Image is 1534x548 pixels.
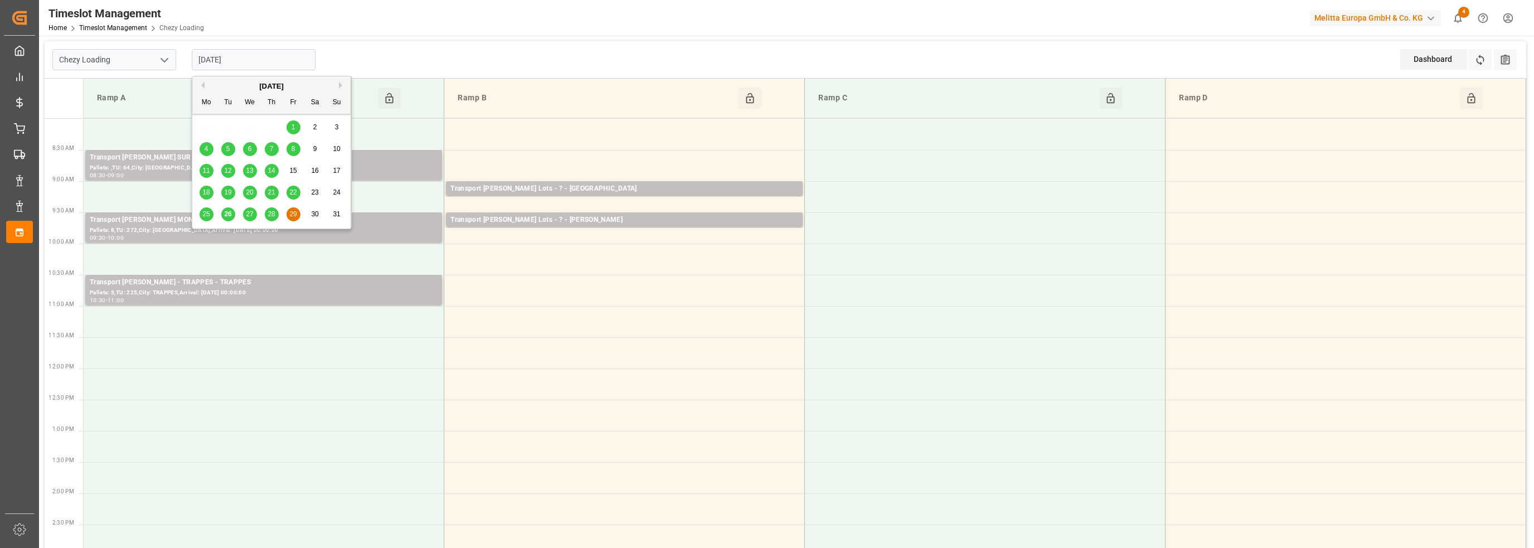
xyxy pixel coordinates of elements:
[335,123,339,131] span: 3
[289,188,297,196] span: 22
[333,188,340,196] span: 24
[1458,7,1469,18] span: 4
[330,96,344,110] div: Su
[453,88,739,109] div: Ramp B
[289,167,297,174] span: 15
[90,226,438,235] div: Pallets: 8,TU: 272,City: [GEOGRAPHIC_DATA],Arrival: [DATE] 00:00:00
[52,49,176,70] input: Type to search/select
[200,207,213,221] div: Choose Monday, August 25th, 2025
[221,96,235,110] div: Tu
[450,195,798,204] div: Pallets: 20,TU: ,City: [GEOGRAPHIC_DATA],Arrival: [DATE] 00:00:00
[224,167,231,174] span: 12
[333,210,340,218] span: 31
[90,298,106,303] div: 10:30
[265,207,279,221] div: Choose Thursday, August 28th, 2025
[48,395,74,401] span: 12:30 PM
[205,145,208,153] span: 4
[268,167,275,174] span: 14
[265,142,279,156] div: Choose Thursday, August 7th, 2025
[221,186,235,200] div: Choose Tuesday, August 19th, 2025
[202,210,210,218] span: 25
[265,186,279,200] div: Choose Thursday, August 21st, 2025
[221,164,235,178] div: Choose Tuesday, August 12th, 2025
[106,173,108,178] div: -
[48,24,67,32] a: Home
[52,426,74,432] span: 1:00 PM
[79,24,147,32] a: Timeslot Management
[1310,10,1441,26] div: Melitta Europa GmbH & Co. KG
[48,239,74,245] span: 10:00 AM
[330,120,344,134] div: Choose Sunday, August 3rd, 2025
[52,145,74,151] span: 8:30 AM
[246,167,253,174] span: 13
[106,298,108,303] div: -
[1400,49,1467,70] div: Dashboard
[308,142,322,156] div: Choose Saturday, August 9th, 2025
[52,207,74,214] span: 9:30 AM
[90,277,438,288] div: Transport [PERSON_NAME] - TRAPPES - TRAPPES
[200,164,213,178] div: Choose Monday, August 11th, 2025
[202,167,210,174] span: 11
[243,96,257,110] div: We
[292,145,295,153] span: 8
[156,51,172,69] button: open menu
[287,142,300,156] div: Choose Friday, August 8th, 2025
[221,207,235,221] div: Choose Tuesday, August 26th, 2025
[243,142,257,156] div: Choose Wednesday, August 6th, 2025
[308,120,322,134] div: Choose Saturday, August 2nd, 2025
[192,81,351,92] div: [DATE]
[48,363,74,370] span: 12:00 PM
[308,164,322,178] div: Choose Saturday, August 16th, 2025
[90,288,438,298] div: Pallets: 5,TU: 225,City: TRAPPES,Arrival: [DATE] 00:00:00
[48,270,74,276] span: 10:30 AM
[246,210,253,218] span: 27
[48,301,74,307] span: 11:00 AM
[333,145,340,153] span: 10
[52,176,74,182] span: 9:00 AM
[108,173,124,178] div: 09:00
[243,164,257,178] div: Choose Wednesday, August 13th, 2025
[52,520,74,526] span: 2:30 PM
[1470,6,1496,31] button: Help Center
[268,210,275,218] span: 28
[224,210,231,218] span: 26
[108,235,124,240] div: 10:00
[313,145,317,153] span: 9
[287,120,300,134] div: Choose Friday, August 1st, 2025
[198,82,205,89] button: Previous Month
[311,167,318,174] span: 16
[339,82,346,89] button: Next Month
[450,183,798,195] div: Transport [PERSON_NAME] Lots - ? - [GEOGRAPHIC_DATA]
[108,298,124,303] div: 11:00
[224,188,231,196] span: 19
[265,96,279,110] div: Th
[450,226,798,235] div: Pallets: 2,TU: 138,City: [GEOGRAPHIC_DATA],Arrival: [DATE] 00:00:00
[243,207,257,221] div: Choose Wednesday, August 27th, 2025
[90,173,106,178] div: 08:30
[308,207,322,221] div: Choose Saturday, August 30th, 2025
[196,117,348,225] div: month 2025-08
[48,332,74,338] span: 11:30 AM
[330,207,344,221] div: Choose Sunday, August 31st, 2025
[333,167,340,174] span: 17
[52,457,74,463] span: 1:30 PM
[90,215,438,226] div: Transport [PERSON_NAME] MONTCEAU - LE COUDRAY MONTCEAU
[52,488,74,494] span: 2:00 PM
[1445,6,1470,31] button: show 4 new notifications
[265,164,279,178] div: Choose Thursday, August 14th, 2025
[90,163,438,173] div: Pallets: ,TU: 64,City: [GEOGRAPHIC_DATA],Arrival: [DATE] 00:00:00
[268,188,275,196] span: 21
[287,164,300,178] div: Choose Friday, August 15th, 2025
[308,186,322,200] div: Choose Saturday, August 23rd, 2025
[90,235,106,240] div: 09:30
[221,142,235,156] div: Choose Tuesday, August 5th, 2025
[311,188,318,196] span: 23
[90,152,438,163] div: Transport [PERSON_NAME] SUR [GEOGRAPHIC_DATA] SUR LOIRE
[289,210,297,218] span: 29
[330,142,344,156] div: Choose Sunday, August 10th, 2025
[313,123,317,131] span: 2
[287,207,300,221] div: Choose Friday, August 29th, 2025
[450,215,798,226] div: Transport [PERSON_NAME] Lots - ? - [PERSON_NAME]
[292,123,295,131] span: 1
[270,145,274,153] span: 7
